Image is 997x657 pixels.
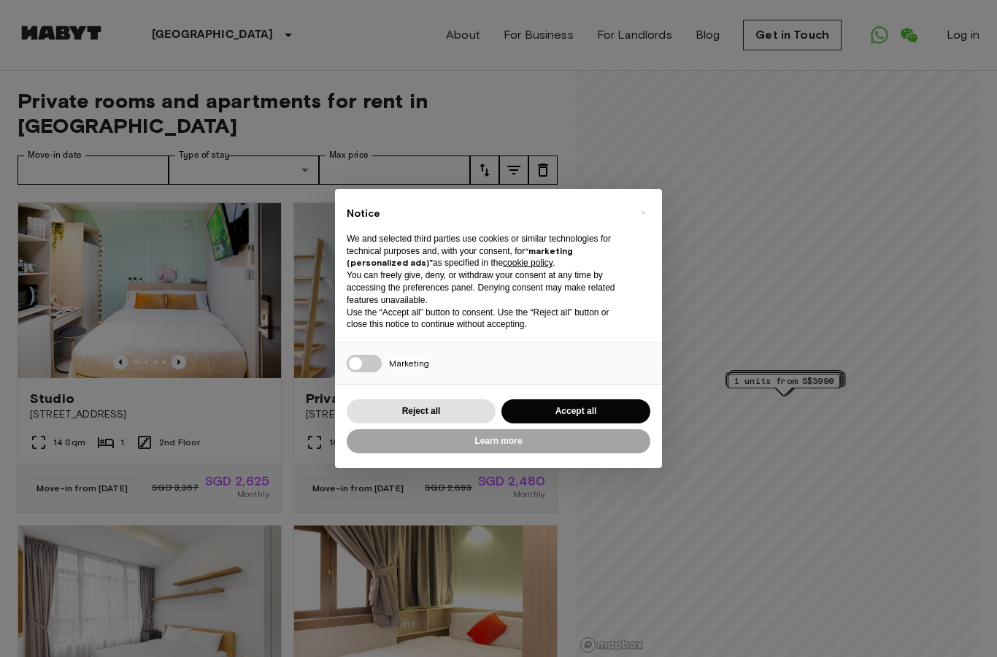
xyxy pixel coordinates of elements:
[347,429,650,453] button: Learn more
[641,204,646,221] span: ×
[347,307,627,331] p: Use the “Accept all” button to consent. Use the “Reject all” button or close this notice to conti...
[389,358,429,369] span: Marketing
[347,269,627,306] p: You can freely give, deny, or withdraw your consent at any time by accessing the preferences pane...
[503,258,553,268] a: cookie policy
[631,201,655,224] button: Close this notice
[501,399,650,423] button: Accept all
[347,233,627,269] p: We and selected third parties use cookies or similar technologies for technical purposes and, wit...
[347,245,573,269] strong: “marketing (personalized ads)”
[347,207,627,221] h2: Notice
[347,399,496,423] button: Reject all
